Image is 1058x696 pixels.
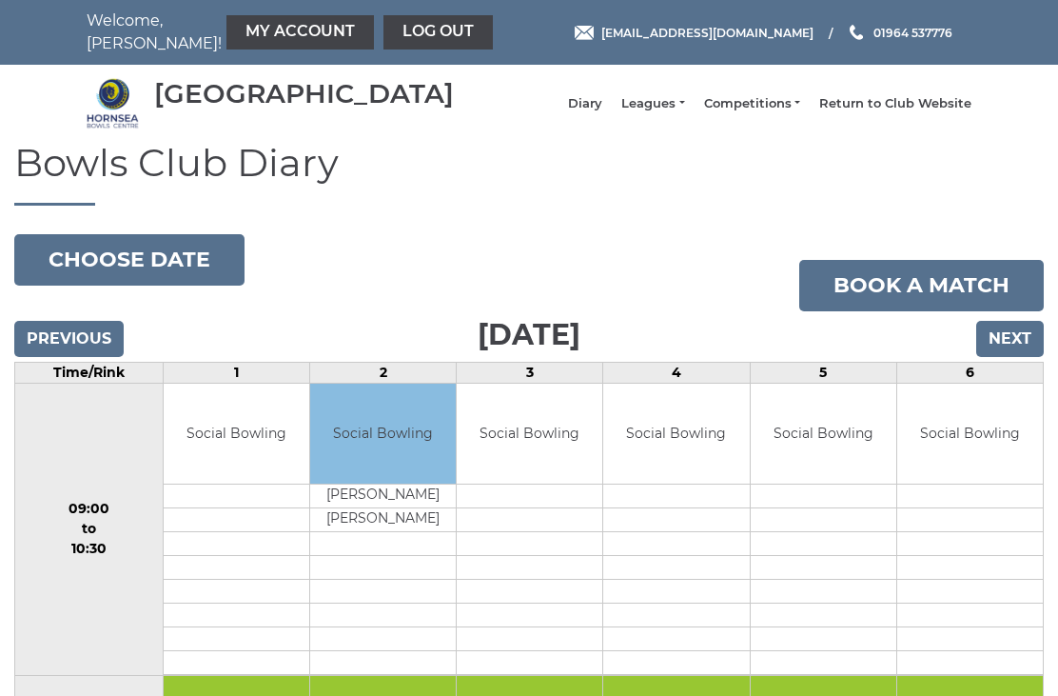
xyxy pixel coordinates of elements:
td: Social Bowling [310,384,456,484]
td: Social Bowling [457,384,602,484]
span: 01964 537776 [873,25,952,39]
td: Social Bowling [603,384,749,484]
td: Social Bowling [897,384,1043,484]
a: Book a match [799,260,1044,311]
td: 3 [457,363,603,384]
img: Phone us [850,25,863,40]
a: Return to Club Website [819,95,971,112]
h1: Bowls Club Diary [14,142,1044,206]
nav: Welcome, [PERSON_NAME]! [87,10,439,55]
td: Social Bowling [751,384,896,484]
td: [PERSON_NAME] [310,484,456,507]
input: Previous [14,321,124,357]
img: Hornsea Bowls Centre [87,77,139,129]
span: [EMAIL_ADDRESS][DOMAIN_NAME] [601,25,813,39]
a: Phone us 01964 537776 [847,24,952,42]
a: Competitions [704,95,800,112]
td: 5 [750,363,896,384]
button: Choose date [14,234,245,286]
td: Social Bowling [164,384,309,484]
a: Log out [383,15,493,50]
td: 1 [163,363,309,384]
td: 09:00 to 10:30 [15,384,164,676]
td: [PERSON_NAME] [310,507,456,531]
input: Next [976,321,1044,357]
td: 6 [896,363,1043,384]
a: Email [EMAIL_ADDRESS][DOMAIN_NAME] [575,24,813,42]
a: My Account [226,15,374,50]
a: Leagues [621,95,684,112]
td: Time/Rink [15,363,164,384]
td: 2 [309,363,456,384]
td: 4 [603,363,750,384]
div: [GEOGRAPHIC_DATA] [154,79,454,109]
img: Email [575,26,594,40]
a: Diary [568,95,602,112]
